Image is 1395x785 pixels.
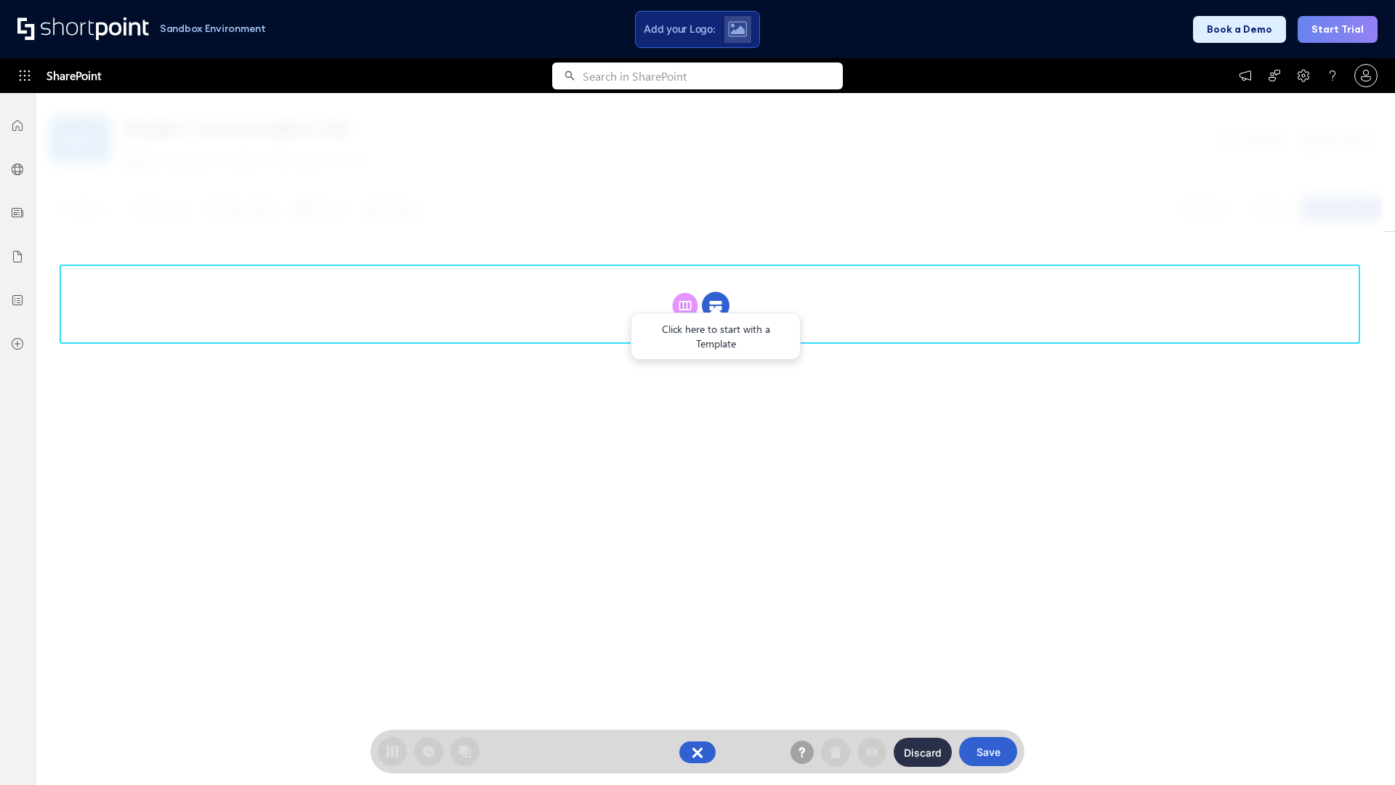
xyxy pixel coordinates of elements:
[583,63,843,89] input: Search in SharePoint
[1298,16,1378,43] button: Start Trial
[728,21,747,37] img: Upload logo
[1193,16,1286,43] button: Book a Demo
[160,25,266,33] h1: Sandbox Environment
[46,58,101,93] span: SharePoint
[894,738,952,767] button: Discard
[1322,715,1395,785] iframe: Chat Widget
[644,23,715,36] span: Add your Logo:
[959,737,1017,766] button: Save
